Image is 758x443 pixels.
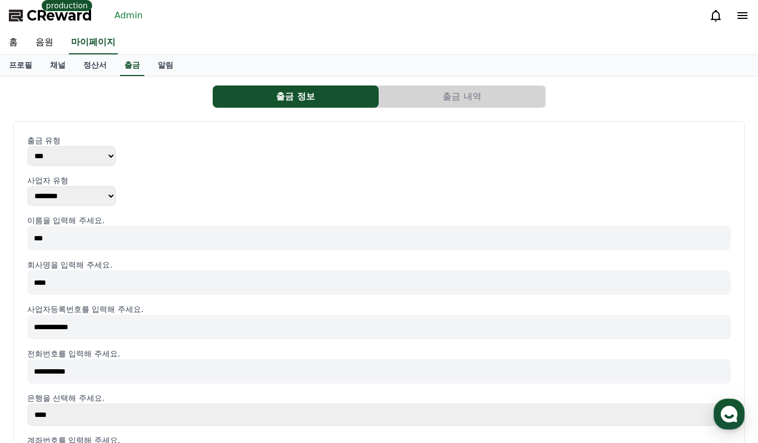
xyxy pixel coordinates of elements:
[120,55,144,76] a: 출금
[74,55,116,76] a: 정산서
[69,31,118,54] a: 마이페이지
[27,135,731,146] p: 출금 유형
[213,85,379,108] button: 출금 정보
[110,7,147,24] a: Admin
[149,55,182,76] a: 알림
[27,175,731,186] p: 사업자 유형
[27,7,92,24] span: CReward
[27,259,731,270] p: 회사명을 입력해 주세요.
[27,215,731,226] p: 이름을 입력해 주세요.
[41,55,74,76] a: 채널
[379,85,546,108] a: 출금 내역
[27,304,731,315] p: 사업자등록번호를 입력해 주세요.
[27,392,731,404] p: 은행을 선택해 주세요.
[27,348,731,359] p: 전화번호를 입력해 주세요.
[27,31,62,54] a: 음원
[379,85,545,108] button: 출금 내역
[9,7,92,24] a: CReward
